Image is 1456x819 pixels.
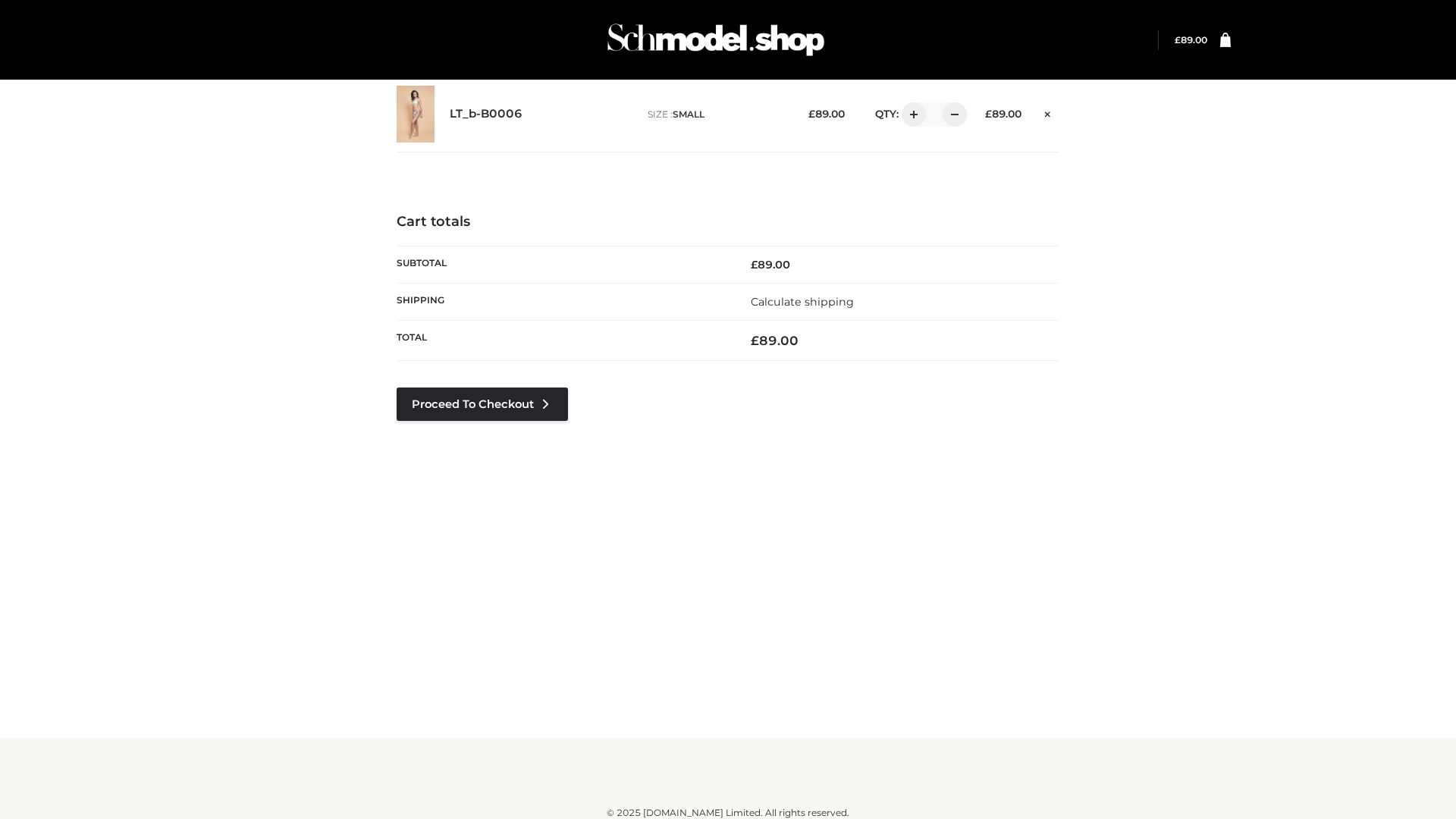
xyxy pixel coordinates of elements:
bdi: 89.00 [1175,34,1207,45]
img: Schmodel Admin 964 [602,10,830,70]
a: Proceed to Checkout [397,388,568,421]
a: LT_b-B0006 [450,107,522,121]
div: QTY: [860,102,962,127]
a: Remove this item [1037,102,1059,122]
span: £ [1175,34,1181,45]
span: £ [985,108,992,120]
bdi: 89.00 [751,258,790,271]
span: SMALL [673,108,704,120]
bdi: 89.00 [985,108,1021,120]
a: £89.00 [1175,34,1207,45]
span: £ [751,333,759,348]
th: Shipping [397,283,728,320]
h4: Cart totals [397,214,1059,231]
span: £ [751,258,758,271]
a: Calculate shipping [751,295,854,309]
p: size : [648,108,785,121]
bdi: 89.00 [808,108,845,120]
bdi: 89.00 [751,333,799,348]
th: Total [397,321,728,361]
span: £ [808,108,815,120]
th: Subtotal [397,246,728,283]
